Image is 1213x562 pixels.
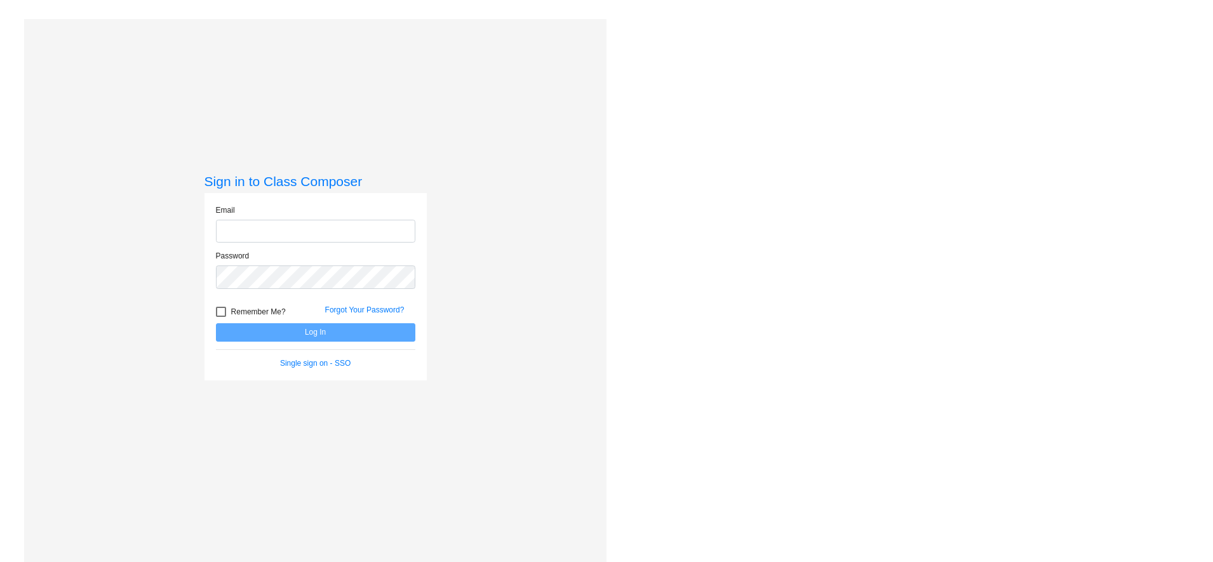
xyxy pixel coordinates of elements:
a: Forgot Your Password? [325,305,405,314]
label: Password [216,250,250,262]
h3: Sign in to Class Composer [204,173,427,189]
button: Log In [216,323,415,342]
span: Remember Me? [231,304,286,319]
label: Email [216,204,235,216]
a: Single sign on - SSO [280,359,351,368]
